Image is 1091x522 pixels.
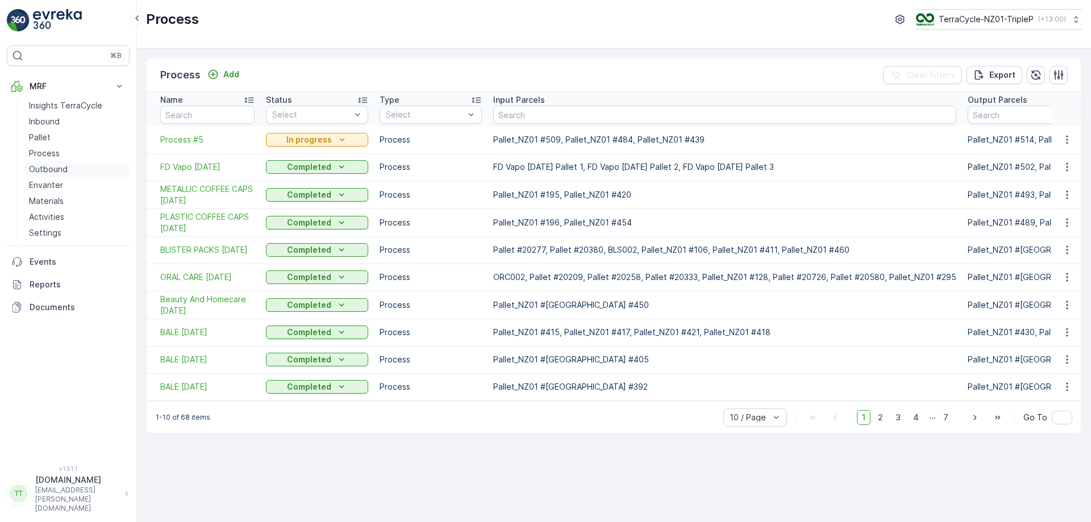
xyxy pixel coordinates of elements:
[906,69,955,81] p: Clear Filters
[493,106,956,124] input: Search
[7,465,130,472] span: v 1.51.1
[160,211,255,234] span: PLASTIC COFFEE CAPS [DATE]
[380,134,482,145] p: Process
[29,116,60,127] p: Inbound
[160,272,255,283] a: ORAL CARE 8/09/2025
[266,325,368,339] button: Completed
[24,225,130,241] a: Settings
[266,188,368,202] button: Completed
[380,299,482,311] p: Process
[24,145,130,161] a: Process
[30,279,125,290] p: Reports
[380,161,482,173] p: Process
[873,410,888,425] span: 2
[493,272,956,283] p: ORC002, Pallet #20209, Pallet #20258, Pallet #20333, Pallet_NZ01 #128, Pallet #20726, Pallet #205...
[493,299,956,311] p: Pallet_NZ01 #[GEOGRAPHIC_DATA] #450
[160,381,255,392] span: BALE [DATE]
[35,486,119,513] p: [EMAIL_ADDRESS][PERSON_NAME][DOMAIN_NAME]
[493,217,956,228] p: Pallet_NZ01 #196, Pallet_NZ01 #454
[35,474,119,486] p: [DOMAIN_NAME]
[989,69,1015,81] p: Export
[29,179,63,191] p: Envanter
[380,354,482,365] p: Process
[29,211,64,223] p: Activities
[10,485,28,503] div: TT
[380,189,482,201] p: Process
[266,160,368,174] button: Completed
[110,51,122,60] p: ⌘B
[493,134,956,145] p: Pallet_NZ01 #509, Pallet_NZ01 #484, Pallet_NZ01 #439
[287,354,331,365] p: Completed
[160,134,255,145] a: Process #5
[29,132,51,143] p: Pallet
[266,380,368,394] button: Completed
[493,189,956,201] p: Pallet_NZ01 #195, Pallet_NZ01 #420
[24,161,130,177] a: Outbound
[7,75,130,98] button: MRF
[287,161,331,173] p: Completed
[287,327,331,338] p: Completed
[29,164,68,175] p: Outbound
[939,14,1034,25] p: TerraCycle-NZ01-TripleP
[493,94,545,106] p: Input Parcels
[272,109,351,120] p: Select
[160,327,255,338] span: BALE [DATE]
[160,272,255,283] span: ORAL CARE [DATE]
[266,133,368,147] button: In progress
[286,134,332,145] p: In progress
[929,410,936,425] p: ...
[160,161,255,173] span: FD Vapo [DATE]
[7,296,130,319] a: Documents
[29,195,64,207] p: Materials
[24,130,130,145] a: Pallet
[287,189,331,201] p: Completed
[160,294,255,316] span: Beauty And Homecare [DATE]
[380,244,482,256] p: Process
[938,410,953,425] span: 7
[30,81,107,92] p: MRF
[29,100,102,111] p: Insights TerraCycle
[287,299,331,311] p: Completed
[160,211,255,234] a: PLASTIC COFFEE CAPS 18/09/2025
[967,66,1022,84] button: Export
[160,161,255,173] a: FD Vapo 19.08.25
[29,148,60,159] p: Process
[7,474,130,513] button: TT[DOMAIN_NAME][EMAIL_ADDRESS][PERSON_NAME][DOMAIN_NAME]
[380,94,399,106] p: Type
[160,354,255,365] span: BALE [DATE]
[380,217,482,228] p: Process
[493,244,956,256] p: Pallet #20277, Pallet #20380, BLS002, Pallet_NZ01 #106, Pallet_NZ01 #411, Pallet_NZ01 #460
[203,68,244,81] button: Add
[890,410,906,425] span: 3
[33,9,82,32] img: logo_light-DOdMpM7g.png
[7,273,130,296] a: Reports
[160,381,255,392] a: BALE 12/07/2025
[160,327,255,338] a: BALE 31/07/25
[30,302,125,313] p: Documents
[160,244,255,256] span: BLISTER PACKS [DATE]
[266,94,292,106] p: Status
[287,217,331,228] p: Completed
[160,183,255,206] a: METALLIC COFFEE CAPS 18/09/2025
[266,298,368,312] button: Completed
[916,13,934,26] img: TC_7kpGtVS.png
[160,354,255,365] a: BALE 22/07/2025
[968,94,1027,106] p: Output Parcels
[24,114,130,130] a: Inbound
[266,353,368,366] button: Completed
[380,381,482,392] p: Process
[7,250,130,273] a: Events
[29,227,61,239] p: Settings
[380,272,482,283] p: Process
[287,272,331,283] p: Completed
[493,327,956,338] p: Pallet_NZ01 #415, Pallet_NZ01 #417, Pallet_NZ01 #421, Pallet_NZ01 #418
[908,410,924,425] span: 4
[266,270,368,284] button: Completed
[857,410,871,425] span: 1
[160,67,201,83] p: Process
[287,381,331,392] p: Completed
[7,9,30,32] img: logo
[24,177,130,193] a: Envanter
[493,354,956,365] p: Pallet_NZ01 #[GEOGRAPHIC_DATA] #405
